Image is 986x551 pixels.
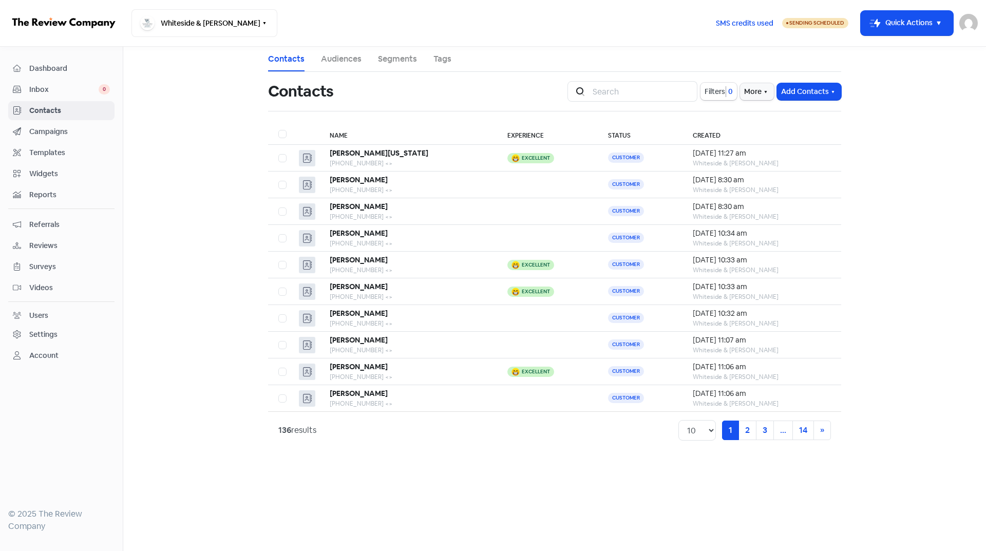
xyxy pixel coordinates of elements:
a: Reports [8,185,115,204]
span: Inbox [29,84,99,95]
span: Contacts [29,105,110,116]
div: Whiteside & [PERSON_NAME] [693,346,831,355]
div: Excellent [522,156,550,161]
a: Contacts [268,53,305,65]
b: [PERSON_NAME][US_STATE] [330,148,428,158]
div: [DATE] 11:07 am [693,335,831,346]
th: Name [319,124,498,145]
a: Audiences [321,53,362,65]
div: Whiteside & [PERSON_NAME] [693,265,831,275]
a: Dashboard [8,59,115,78]
span: Customer [608,286,644,296]
a: ... [773,421,793,440]
div: results [278,424,316,436]
div: Whiteside & [PERSON_NAME] [693,159,831,168]
a: Account [8,346,115,365]
a: 1 [722,421,739,440]
div: [DATE] 10:33 am [693,281,831,292]
div: [DATE] 8:30 am [693,175,831,185]
div: [DATE] 10:32 am [693,308,831,319]
button: Quick Actions [861,11,953,35]
div: [PHONE_NUMBER] <> [330,292,487,301]
span: Surveys [29,261,110,272]
div: Settings [29,329,58,340]
div: [DATE] 8:30 am [693,201,831,212]
a: Settings [8,325,115,344]
input: Search [586,81,697,102]
span: Videos [29,282,110,293]
div: Excellent [522,369,550,374]
div: [PHONE_NUMBER] <> [330,399,487,408]
button: Add Contacts [777,83,841,100]
h1: Contacts [268,75,333,108]
button: Whiteside & [PERSON_NAME] [131,9,277,37]
a: Templates [8,143,115,162]
span: Customer [608,393,644,403]
th: Created [682,124,841,145]
div: Account [29,350,59,361]
div: [PHONE_NUMBER] <> [330,265,487,275]
a: Videos [8,278,115,297]
a: Users [8,306,115,325]
span: Customer [608,339,644,350]
a: 2 [738,421,756,440]
a: SMS credits used [707,17,782,28]
div: [DATE] 11:06 am [693,362,831,372]
span: Dashboard [29,63,110,74]
a: Inbox 0 [8,80,115,99]
a: Contacts [8,101,115,120]
b: [PERSON_NAME] [330,362,388,371]
span: 0 [726,86,733,97]
div: [PHONE_NUMBER] <> [330,212,487,221]
span: Reviews [29,240,110,251]
button: More [740,83,774,100]
div: Whiteside & [PERSON_NAME] [693,292,831,301]
th: Experience [497,124,598,145]
span: Sending Scheduled [789,20,844,26]
div: [PHONE_NUMBER] <> [330,346,487,355]
div: Whiteside & [PERSON_NAME] [693,212,831,221]
span: Customer [608,259,644,270]
a: Surveys [8,257,115,276]
div: [PHONE_NUMBER] <> [330,159,487,168]
a: Sending Scheduled [782,17,848,29]
span: Customer [608,366,644,376]
div: Whiteside & [PERSON_NAME] [693,399,831,408]
img: User [959,14,978,32]
div: Whiteside & [PERSON_NAME] [693,239,831,248]
b: [PERSON_NAME] [330,229,388,238]
th: Status [598,124,682,145]
div: [PHONE_NUMBER] <> [330,372,487,382]
div: [DATE] 11:06 am [693,388,831,399]
b: [PERSON_NAME] [330,202,388,211]
b: [PERSON_NAME] [330,389,388,398]
span: 0 [99,84,110,94]
a: Widgets [8,164,115,183]
span: Templates [29,147,110,158]
span: Reports [29,189,110,200]
span: Campaigns [29,126,110,137]
a: Segments [378,53,417,65]
div: © 2025 The Review Company [8,508,115,533]
div: [PHONE_NUMBER] <> [330,239,487,248]
div: [DATE] 10:33 am [693,255,831,265]
div: [DATE] 11:27 am [693,148,831,159]
span: Customer [608,153,644,163]
div: Whiteside & [PERSON_NAME] [693,319,831,328]
b: [PERSON_NAME] [330,309,388,318]
span: » [820,425,824,435]
div: [DATE] 10:34 am [693,228,831,239]
div: [PHONE_NUMBER] <> [330,185,487,195]
span: Customer [608,313,644,323]
b: [PERSON_NAME] [330,282,388,291]
div: Excellent [522,289,550,294]
span: Referrals [29,219,110,230]
strong: 136 [278,425,291,435]
a: Tags [433,53,451,65]
div: [PHONE_NUMBER] <> [330,319,487,328]
a: Referrals [8,215,115,234]
a: 3 [756,421,774,440]
span: Widgets [29,168,110,179]
span: Customer [608,233,644,243]
div: Whiteside & [PERSON_NAME] [693,185,831,195]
